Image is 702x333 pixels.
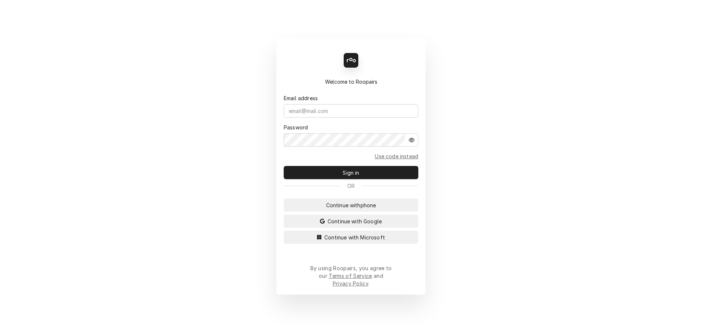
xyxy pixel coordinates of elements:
[284,104,418,118] input: email@mail.com
[326,217,383,225] span: Continue with Google
[284,94,318,102] label: Email address
[284,215,418,228] button: Continue with Google
[333,280,368,287] a: Privacy Policy
[325,201,378,209] span: Continue with phone
[329,273,372,279] a: Terms of Service
[310,264,392,287] div: By using Roopairs, you agree to our and .
[284,231,418,244] button: Continue with Microsoft
[284,166,418,179] button: Sign in
[323,234,386,241] span: Continue with Microsoft
[284,198,418,212] button: Continue withphone
[341,169,361,177] span: Sign in
[284,124,308,131] label: Password
[284,182,418,190] div: Or
[284,78,418,86] div: Welcome to Roopairs
[375,152,418,160] a: Go to Email and code form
